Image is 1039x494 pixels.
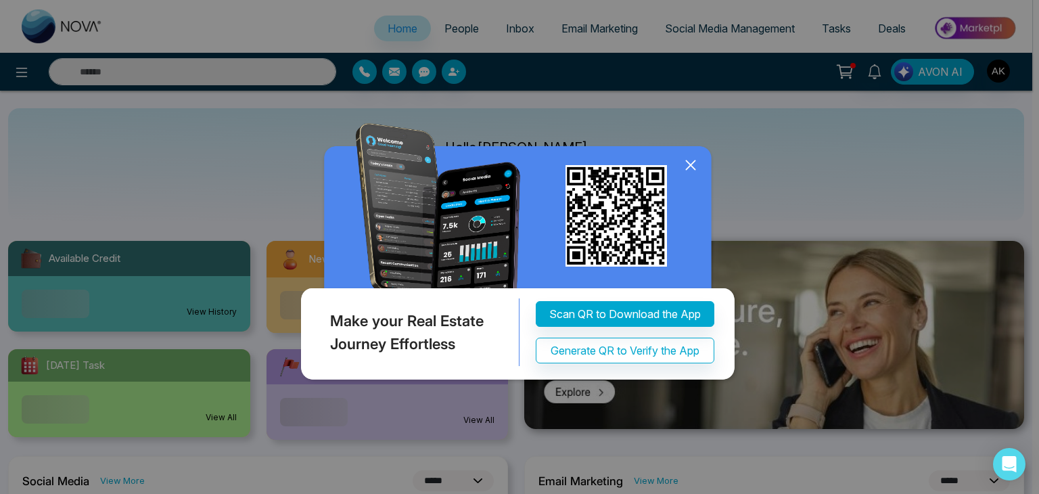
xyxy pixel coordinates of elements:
[565,165,667,267] img: qr_for_download_app.png
[298,123,741,386] img: QRModal
[536,302,714,328] button: Scan QR to Download the App
[536,338,714,364] button: Generate QR to Verify the App
[993,448,1025,480] div: Open Intercom Messenger
[298,299,519,367] div: Make your Real Estate Journey Effortless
